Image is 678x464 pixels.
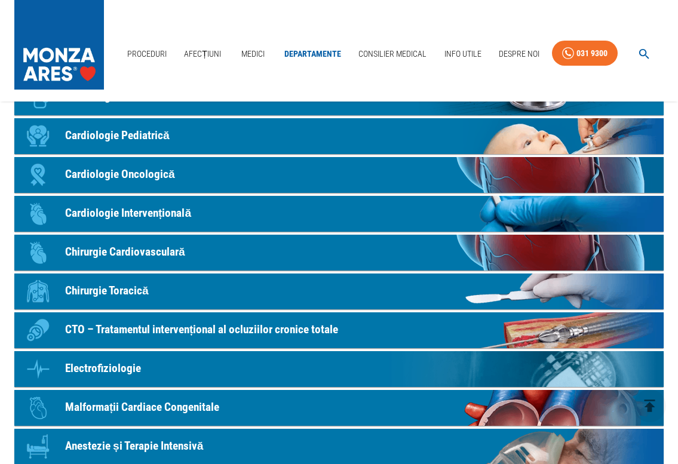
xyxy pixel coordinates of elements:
a: IconCTO – Tratamentul intervențional al ocluziilor cronice totale [14,312,664,348]
div: Icon [20,312,56,348]
a: IconChirurgie Cardiovasculară [14,235,664,271]
p: Electrofiziologie [65,360,141,377]
div: Icon [20,274,56,309]
p: CTO – Tratamentul intervențional al ocluziilor cronice totale [65,321,338,339]
div: Icon [20,157,56,193]
div: Icon [20,196,56,232]
p: Chirurgie Cardiovasculară [65,244,185,261]
a: Consilier Medical [354,42,431,66]
button: delete [633,389,666,422]
a: Departamente [280,42,346,66]
div: 031 9300 [576,46,608,61]
a: IconCardiologie Oncologică [14,157,664,193]
a: Info Utile [440,42,486,66]
p: Chirurgie Toracică [65,282,149,300]
p: Cardiologie Pediatrică [65,127,170,145]
a: IconMalformații Cardiace Congenitale [14,390,664,426]
a: Proceduri [122,42,171,66]
p: Anestezie și Terapie Intensivă [65,438,203,455]
p: Cardiologie Intervențională [65,205,191,222]
a: IconElectrofiziologie [14,351,664,387]
a: Despre Noi [494,42,544,66]
p: Cardiologie Oncologică [65,166,175,183]
div: Icon [20,118,56,154]
a: Medici [234,42,272,66]
a: 031 9300 [552,41,618,66]
a: IconCardiologie Pediatrică [14,118,664,154]
div: Icon [20,351,56,387]
a: IconChirurgie Toracică [14,274,664,309]
p: Malformații Cardiace Congenitale [65,399,219,416]
div: Icon [20,235,56,271]
a: IconCardiologie Intervențională [14,196,664,232]
a: Afecțiuni [179,42,226,66]
div: Icon [20,390,56,426]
